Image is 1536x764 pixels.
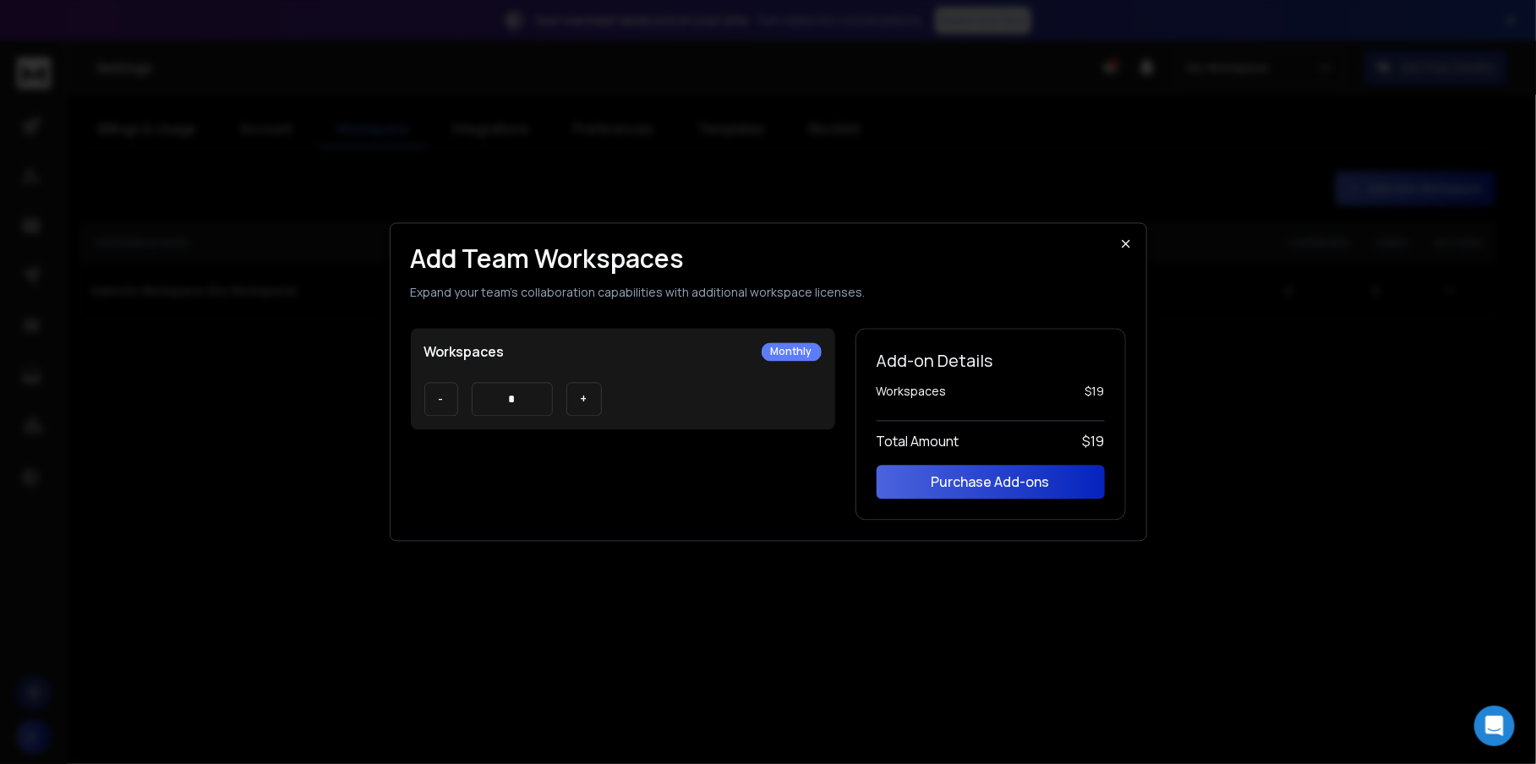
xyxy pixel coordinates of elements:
[411,285,1126,302] p: Expand your team's collaboration capabilities with additional workspace licenses.
[877,384,947,401] span: Workspaces
[1083,432,1105,452] span: $ 19
[424,342,505,363] p: Workspaces
[762,343,822,362] div: Monthly
[877,432,959,452] span: Total Amount
[411,244,1126,275] h1: Add Team Workspaces
[566,383,602,417] button: +
[877,466,1105,499] button: Purchase Add-ons
[1085,384,1105,401] span: $ 19
[424,383,458,417] button: -
[1474,706,1515,746] div: Open Intercom Messenger
[877,350,1105,374] h2: Add-on Details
